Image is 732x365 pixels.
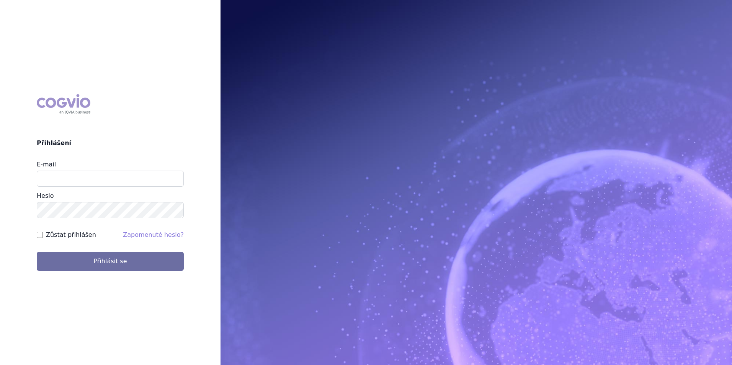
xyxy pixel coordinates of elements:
label: E-mail [37,161,56,168]
h2: Přihlášení [37,139,184,148]
label: Zůstat přihlášen [46,230,96,240]
label: Heslo [37,192,54,199]
div: COGVIO [37,94,90,114]
a: Zapomenuté heslo? [123,231,184,238]
button: Přihlásit se [37,252,184,271]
